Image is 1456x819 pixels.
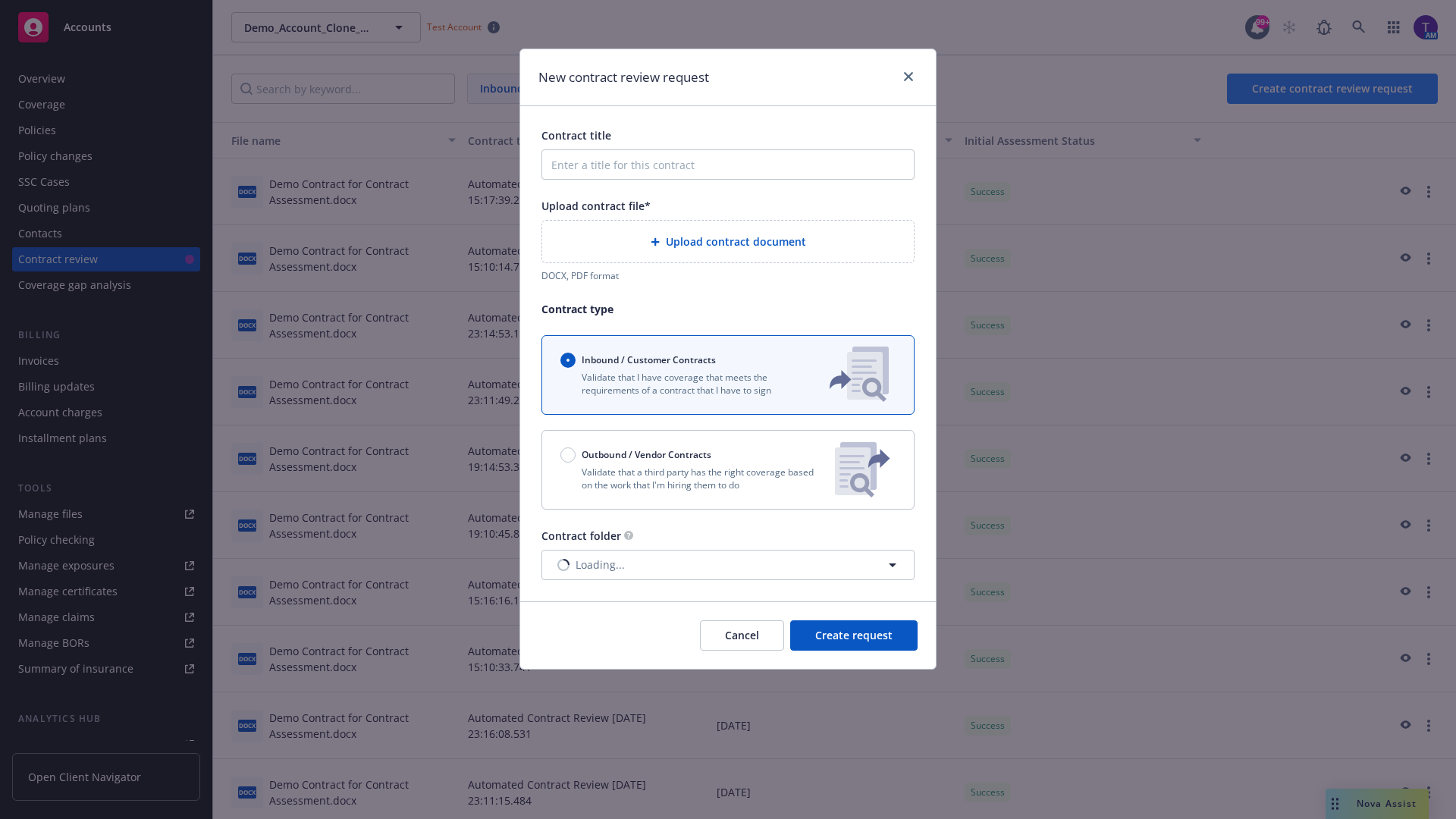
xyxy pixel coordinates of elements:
[541,430,915,510] button: Outbound / Vendor ContractsValidate that a third party has the right coverage based on the work t...
[582,353,716,366] span: Inbound / Customer Contracts
[560,353,576,368] input: Inbound / Customer Contracts
[666,234,806,249] span: Upload contract document
[700,620,784,651] button: Cancel
[560,447,576,463] input: Outbound / Vendor Contracts
[541,128,611,143] span: Contract title
[899,67,918,86] a: close
[541,149,915,180] input: Enter a title for this contract
[541,269,915,282] div: DOCX, PDF format
[582,448,711,461] span: Outbound / Vendor Contracts
[541,301,915,317] p: Contract type
[560,371,805,397] p: Validate that I have coverage that meets the requirements of a contract that I have to sign
[815,628,893,642] span: Create request
[541,529,621,543] span: Contract folder
[541,220,915,263] div: Upload contract document
[790,620,918,651] button: Create request
[725,628,759,642] span: Cancel
[538,67,709,87] h1: New contract review request
[541,199,651,213] span: Upload contract file*
[541,335,915,415] button: Inbound / Customer ContractsValidate that I have coverage that meets the requirements of a contra...
[576,557,625,573] span: Loading...
[541,550,915,580] button: Loading...
[560,466,823,491] p: Validate that a third party has the right coverage based on the work that I'm hiring them to do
